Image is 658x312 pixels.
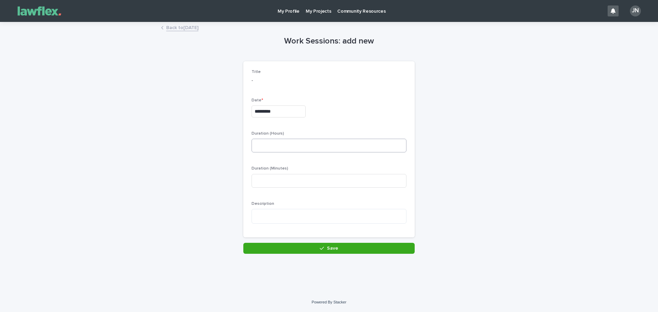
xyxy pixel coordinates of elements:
a: Back to[DATE] [166,23,198,31]
span: Duration (Minutes) [252,166,288,171]
span: Date [252,98,263,102]
h1: Work Sessions: add new [243,36,415,46]
p: - [252,77,406,84]
span: Title [252,70,261,74]
div: JN [630,5,641,16]
img: Gnvw4qrBSHOAfo8VMhG6 [14,4,65,18]
button: Save [243,243,415,254]
a: Powered By Stacker [312,300,346,304]
span: Save [327,246,338,251]
span: Duration (Hours) [252,132,284,136]
span: Description [252,202,274,206]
